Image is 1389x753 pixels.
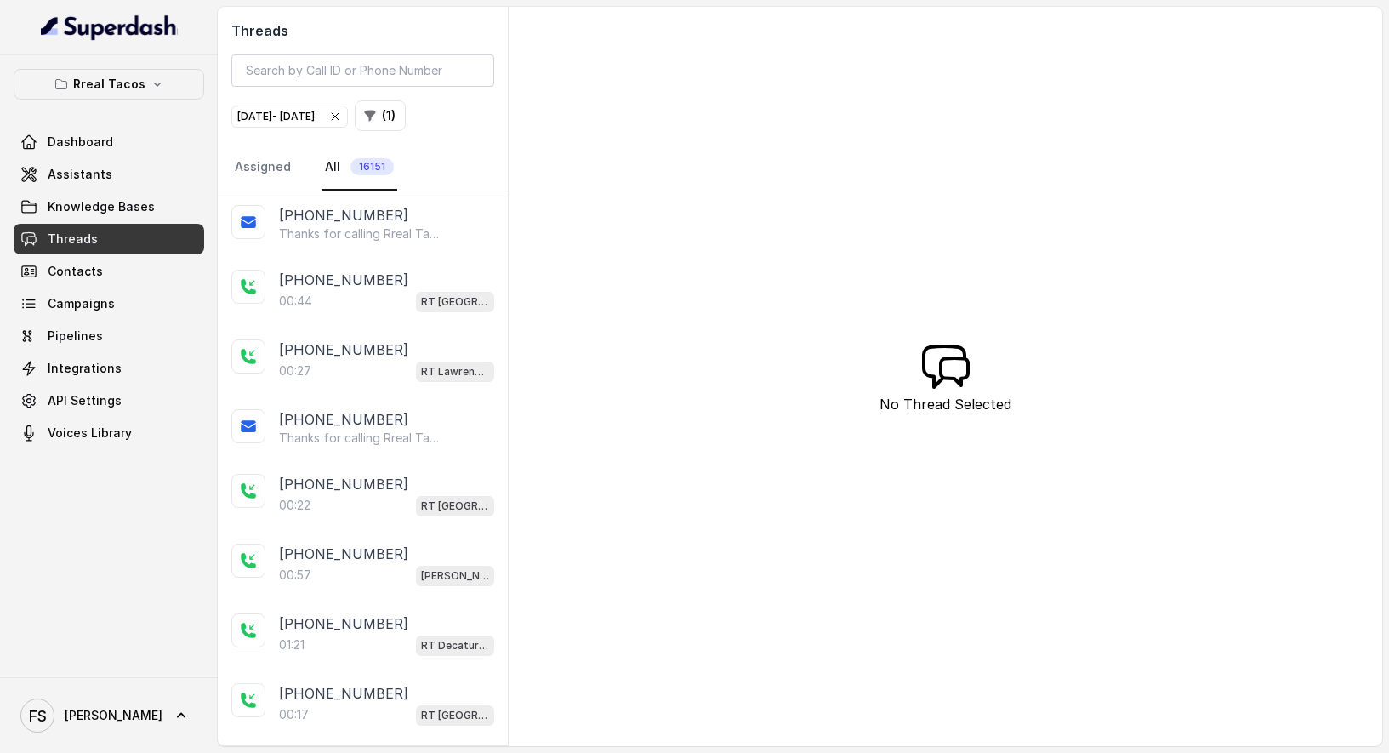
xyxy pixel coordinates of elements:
[421,294,489,311] p: RT [GEOGRAPHIC_DATA] / EN
[279,430,442,447] p: Thanks for calling Rreal Tacos! Want to make a reservation? [URL][DOMAIN_NAME] Call managed by [U...
[14,288,204,319] a: Campaigns
[231,145,294,191] a: Assigned
[279,225,442,242] p: Thanks for calling Rreal Tacos! Want to pick up your order? [URL][DOMAIN_NAME] Call managed by [U...
[65,707,162,724] span: [PERSON_NAME]
[279,339,408,360] p: [PHONE_NUMBER]
[421,707,489,724] p: RT [GEOGRAPHIC_DATA] / EN
[279,293,312,310] p: 00:44
[279,474,408,494] p: [PHONE_NUMBER]
[237,108,342,125] div: [DATE] - [DATE]
[48,198,155,215] span: Knowledge Bases
[279,409,408,430] p: [PHONE_NUMBER]
[48,134,113,151] span: Dashboard
[14,127,204,157] a: Dashboard
[279,683,408,704] p: [PHONE_NUMBER]
[231,145,494,191] nav: Tabs
[279,544,408,564] p: [PHONE_NUMBER]
[421,637,489,654] p: RT Decatur / EN
[355,100,406,131] button: (1)
[421,568,489,585] p: [PERSON_NAME] / EN
[48,328,103,345] span: Pipelines
[48,166,112,183] span: Assistants
[231,54,494,87] input: Search by Call ID or Phone Number
[279,270,408,290] p: [PHONE_NUMBER]
[279,205,408,225] p: [PHONE_NUMBER]
[279,613,408,634] p: [PHONE_NUMBER]
[14,692,204,739] a: [PERSON_NAME]
[48,231,98,248] span: Threads
[279,362,311,379] p: 00:27
[73,74,145,94] p: Rreal Tacos
[14,69,204,100] button: Rreal Tacos
[14,224,204,254] a: Threads
[29,707,47,725] text: FS
[322,145,397,191] a: All16151
[14,191,204,222] a: Knowledge Bases
[48,425,132,442] span: Voices Library
[14,256,204,287] a: Contacts
[279,636,305,653] p: 01:21
[14,418,204,448] a: Voices Library
[880,394,1011,414] p: No Thread Selected
[279,706,309,723] p: 00:17
[231,106,348,128] button: [DATE]- [DATE]
[279,497,310,514] p: 00:22
[48,392,122,409] span: API Settings
[14,353,204,384] a: Integrations
[48,360,122,377] span: Integrations
[279,567,311,584] p: 00:57
[14,385,204,416] a: API Settings
[421,363,489,380] p: RT Lawrenceville
[48,263,103,280] span: Contacts
[41,14,178,41] img: light.svg
[48,295,115,312] span: Campaigns
[14,159,204,190] a: Assistants
[421,498,489,515] p: RT [GEOGRAPHIC_DATA] / EN
[14,321,204,351] a: Pipelines
[231,20,494,41] h2: Threads
[350,158,394,175] span: 16151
